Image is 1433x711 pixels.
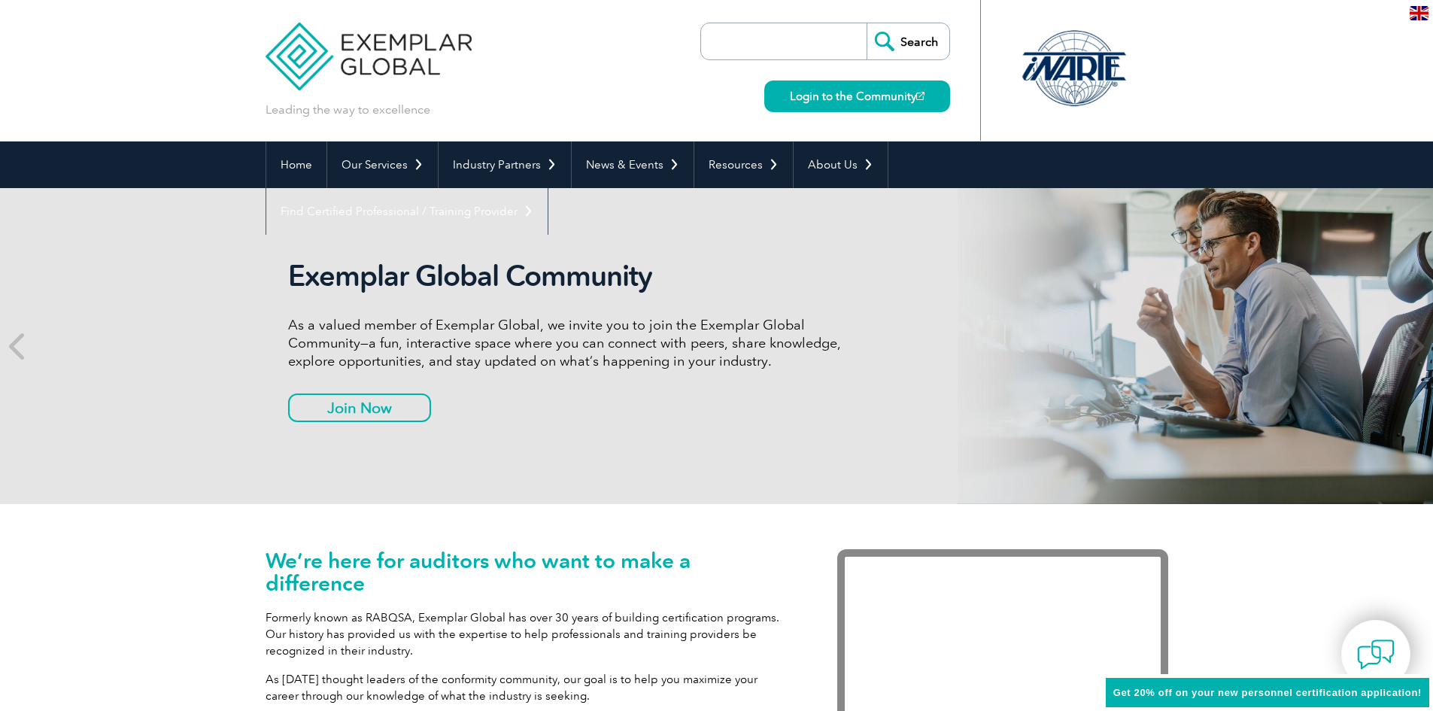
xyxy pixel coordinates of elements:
a: Our Services [327,141,438,188]
a: Resources [694,141,793,188]
p: Leading the way to excellence [266,102,430,118]
h1: We’re here for auditors who want to make a difference [266,549,792,594]
img: contact-chat.png [1357,636,1395,673]
input: Search [867,23,949,59]
p: Formerly known as RABQSA, Exemplar Global has over 30 years of building certification programs. O... [266,609,792,659]
a: News & Events [572,141,694,188]
a: Home [266,141,326,188]
a: Join Now [288,393,431,422]
a: Login to the Community [764,81,950,112]
h2: Exemplar Global Community [288,259,852,293]
a: Industry Partners [439,141,571,188]
img: open_square.png [916,92,924,100]
span: Get 20% off on your new personnel certification application! [1113,687,1422,698]
p: As a valued member of Exemplar Global, we invite you to join the Exemplar Global Community—a fun,... [288,316,852,370]
a: Find Certified Professional / Training Provider [266,188,548,235]
img: en [1410,6,1428,20]
p: As [DATE] thought leaders of the conformity community, our goal is to help you maximize your care... [266,671,792,704]
a: About Us [794,141,888,188]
